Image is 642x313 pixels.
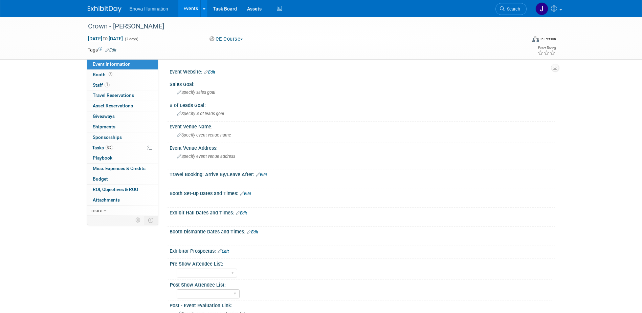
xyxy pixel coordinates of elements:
td: Personalize Event Tab Strip [132,216,144,225]
div: Event Venue Address: [170,143,555,151]
a: more [87,206,158,216]
a: Shipments [87,122,158,132]
a: Giveaways [87,111,158,122]
div: Event Venue Name: [170,122,555,130]
a: Booth [87,70,158,80]
div: Travel Booking: Arrive By/Leave After: [170,169,555,178]
span: Budget [93,176,108,182]
div: Crown - [PERSON_NAME] [86,20,516,33]
span: Event Information [93,61,131,67]
span: 1 [105,82,110,87]
div: Post Show Attendee List: [170,280,552,288]
a: Edit [236,211,247,215]
a: Edit [240,191,251,196]
span: (2 days) [124,37,138,41]
div: Event Rating [537,46,556,50]
span: Shipments [93,124,115,129]
td: Toggle Event Tabs [144,216,158,225]
a: Sponsorships [87,132,158,143]
a: ROI, Objectives & ROO [87,185,158,195]
a: Search [495,3,527,15]
span: Enova Illumination [130,6,168,12]
div: In-Person [540,37,556,42]
div: Booth Set-Up Dates and Times: [170,188,555,197]
a: Budget [87,174,158,184]
a: Edit [204,70,215,75]
img: Janelle Tlusty [535,2,548,15]
a: Edit [105,48,116,53]
a: Edit [256,172,267,177]
a: Edit [218,249,229,254]
div: # of Leads Goal: [170,100,555,109]
a: Tasks0% [87,143,158,153]
span: Specify event venue name [177,132,231,138]
span: Attachments [93,197,120,203]
a: Misc. Expenses & Credits [87,164,158,174]
span: Giveaways [93,113,115,119]
span: Specify sales goal [177,90,215,95]
button: CE Course [207,36,246,43]
div: Exhibit Hall Dates and Times: [170,208,555,216]
span: 0% [106,145,113,150]
span: Staff [93,82,110,88]
span: Sponsorships [93,134,122,140]
a: Playbook [87,153,158,163]
span: Tasks [92,145,113,150]
div: Pre Show Attendee List: [170,259,552,267]
a: Event Information [87,59,158,69]
span: Booth not reserved yet [107,72,114,77]
span: [DATE] [DATE] [88,36,123,42]
div: Booth Dismantle Dates and Times: [170,227,555,235]
a: Edit [247,230,258,234]
a: Asset Reservations [87,101,158,111]
span: Search [505,6,520,12]
span: to [102,36,109,41]
img: Format-Inperson.png [532,36,539,42]
a: Attachments [87,195,158,205]
span: Playbook [93,155,112,161]
span: Specify event venue address [177,154,235,159]
span: more [91,208,102,213]
span: Specify # of leads goal [177,111,224,116]
span: Travel Reservations [93,92,134,98]
span: Misc. Expenses & Credits [93,166,146,171]
img: ExhibitDay [88,6,121,13]
div: Sales Goal: [170,79,555,88]
div: Event Website: [170,67,555,76]
a: Travel Reservations [87,90,158,101]
span: Booth [93,72,114,77]
div: Post - Event Evaluation Link: [170,300,555,309]
span: Asset Reservations [93,103,133,108]
div: Event Format [487,35,556,45]
span: ROI, Objectives & ROO [93,187,138,192]
a: Staff1 [87,80,158,90]
div: Exhibitor Prospectus: [170,246,555,255]
td: Tags [88,46,116,53]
